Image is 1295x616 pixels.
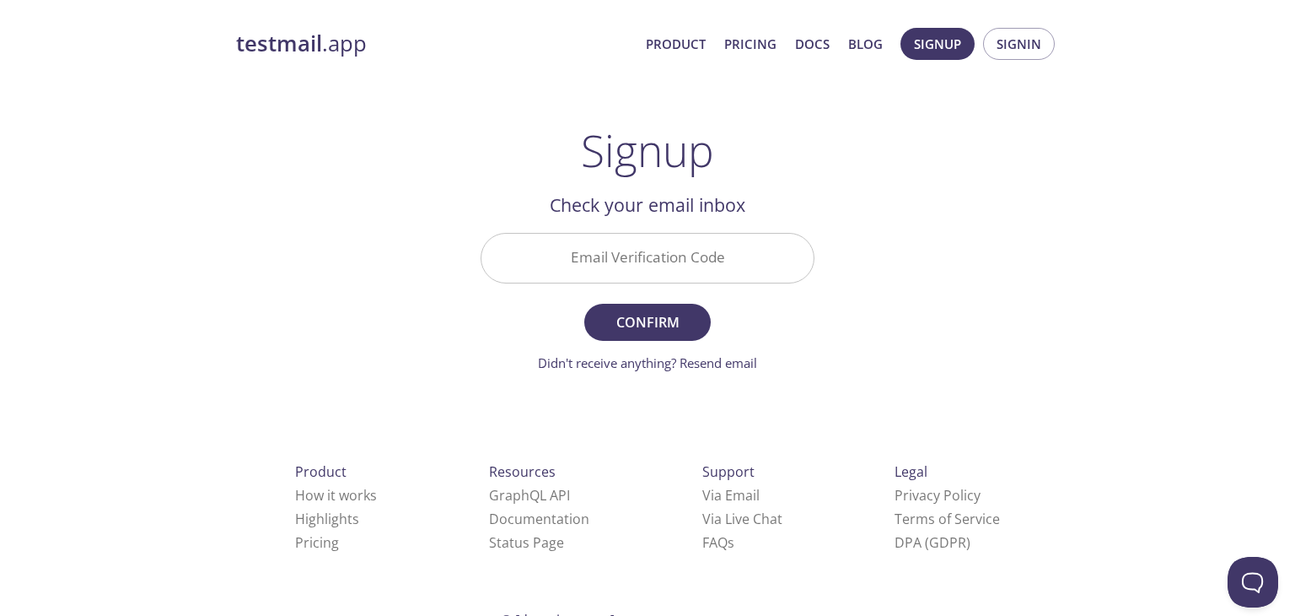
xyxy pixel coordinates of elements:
a: FAQ [702,533,734,552]
span: Signin [997,33,1041,55]
a: How it works [295,486,377,505]
button: Confirm [584,304,711,341]
span: Confirm [603,311,692,334]
span: s [728,533,734,552]
span: Legal [895,462,927,481]
a: Via Email [702,486,760,505]
button: Signin [983,28,1055,60]
a: Terms of Service [895,510,1000,528]
strong: testmail [236,29,322,58]
span: Resources [489,462,556,481]
a: testmail.app [236,30,632,58]
a: GraphQL API [489,486,570,505]
h1: Signup [581,125,714,176]
h2: Check your email inbox [481,191,814,219]
a: Pricing [295,533,339,552]
a: Privacy Policy [895,486,981,505]
iframe: Help Scout Beacon - Open [1228,557,1278,608]
a: Product [646,33,706,55]
a: Documentation [489,510,589,528]
span: Support [702,462,755,481]
a: DPA (GDPR) [895,533,970,552]
a: Pricing [724,33,776,55]
a: Highlights [295,510,359,528]
a: Blog [848,33,883,55]
a: Via Live Chat [702,510,782,528]
button: Signup [900,28,975,60]
span: Signup [914,33,961,55]
span: Product [295,462,347,481]
a: Status Page [489,533,564,552]
a: Didn't receive anything? Resend email [538,354,757,371]
a: Docs [795,33,830,55]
